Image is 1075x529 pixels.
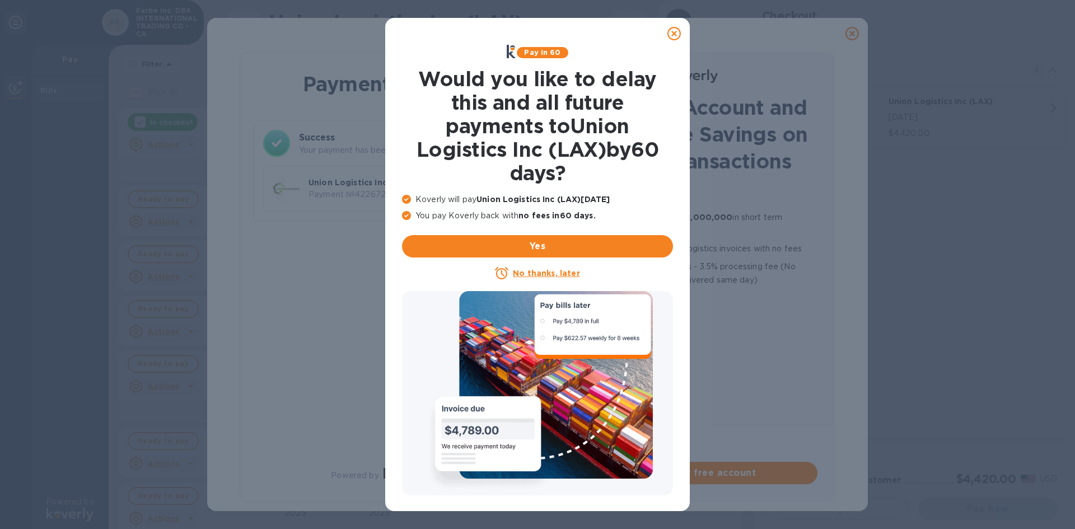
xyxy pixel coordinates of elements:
b: Total [426,178,448,187]
p: You pay Koverly back with [402,210,673,222]
p: Koverly will pay [402,194,673,205]
b: no fees in 60 days . [518,211,595,220]
h3: Success [299,131,498,144]
p: Your payment has been completed. [299,144,498,156]
b: Lower fee [588,262,630,271]
p: Union Logistics Inc (LAX) [309,177,422,188]
button: Yes [402,235,673,258]
img: Logo [671,69,718,83]
p: Quick approval for up to in short term financing [588,210,817,237]
img: Logo [384,468,431,481]
p: $3,240.00 [426,189,489,200]
p: all logistics invoices with no fees [588,242,817,255]
button: Create your free account [571,462,817,484]
h1: Would you like to delay this and all future payments to Union Logistics Inc (LAX) by 60 days ? [402,67,673,185]
b: 60 more days to pay [588,244,676,253]
p: No transaction limit [588,291,817,305]
h1: Payment Result [258,70,503,98]
h1: Create an Account and Unlock Fee Savings on Future Transactions [571,94,817,175]
span: Yes [411,240,664,253]
p: Payment № 42267280 [309,189,422,200]
b: $1,000,000 [683,213,732,222]
b: No transaction fees [588,195,671,204]
p: for Credit cards - 3.5% processing fee (No transaction limit, funds delivered same day) [588,260,817,287]
p: Powered by [331,470,378,481]
span: Create your free account [580,466,808,480]
b: Pay in 60 [524,48,560,57]
b: Union Logistics Inc (LAX) [DATE] [476,195,610,204]
u: No thanks, later [513,269,579,278]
